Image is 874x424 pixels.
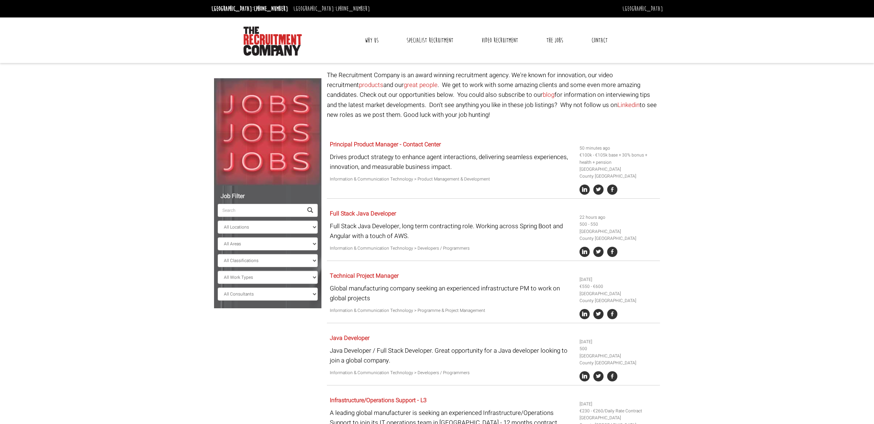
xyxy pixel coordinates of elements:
li: €100k - €105k base + 30% bonus + health + pension [580,152,657,166]
li: 500 [580,345,657,352]
p: Information & Communication Technology > Developers / Programmers [330,369,574,376]
a: blog [543,90,554,99]
a: [GEOGRAPHIC_DATA] [622,5,663,13]
li: [GEOGRAPHIC_DATA] County [GEOGRAPHIC_DATA] [580,290,657,304]
li: [DATE] [580,401,657,408]
li: [DATE] [580,338,657,345]
li: [GEOGRAPHIC_DATA] County [GEOGRAPHIC_DATA] [580,353,657,366]
li: €550 - €600 [580,283,657,290]
a: Linkedin [617,100,640,110]
img: The Recruitment Company [244,27,302,56]
p: Java Developer / Full Stack Developer. Great opportunity for a Java developer looking to join a g... [330,346,574,365]
li: €230 - €260/Daily Rate Contract [580,408,657,415]
a: Principal Product Manager - Contact Center [330,140,441,149]
p: Information & Communication Technology > Programme & Project Management [330,307,574,314]
h5: Job Filter [218,193,318,200]
p: The Recruitment Company is an award winning recruitment agency. We're known for innovation, our v... [327,70,660,120]
a: Full Stack Java Developer [330,209,396,218]
li: [DATE] [580,276,657,283]
a: [PHONE_NUMBER] [336,5,370,13]
input: Search [218,204,303,217]
li: 50 minutes ago [580,145,657,152]
p: Information & Communication Technology > Product Management & Development [330,176,574,183]
p: Global manufacturing company seeking an experienced infrastructure PM to work on global projects [330,284,574,303]
a: Contact [586,31,613,49]
li: [GEOGRAPHIC_DATA]: [292,3,372,15]
img: Jobs, Jobs, Jobs [214,78,321,186]
li: [GEOGRAPHIC_DATA] County [GEOGRAPHIC_DATA] [580,166,657,180]
p: Drives product strategy to enhance agent interactions, delivering seamless experiences, innovatio... [330,152,574,172]
a: Infrastructure/Operations Support - L3 [330,396,427,405]
a: Why Us [359,31,384,49]
a: The Jobs [541,31,569,49]
li: [GEOGRAPHIC_DATA]: [210,3,290,15]
li: [GEOGRAPHIC_DATA] County [GEOGRAPHIC_DATA] [580,228,657,242]
a: Java Developer [330,334,369,342]
a: products [359,80,383,90]
p: Full Stack Java Developer, long term contracting role. Working across Spring Boot and Angular wit... [330,221,574,241]
a: Specialist Recruitment [401,31,459,49]
li: 500 - 550 [580,221,657,228]
a: Technical Project Manager [330,272,399,280]
a: great people [404,80,438,90]
li: 22 hours ago [580,214,657,221]
a: [PHONE_NUMBER] [254,5,288,13]
a: Video Recruitment [476,31,523,49]
p: Information & Communication Technology > Developers / Programmers [330,245,574,252]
